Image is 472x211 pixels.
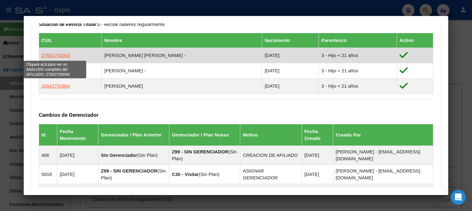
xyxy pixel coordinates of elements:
[201,172,218,177] span: Sin Plan
[42,53,70,58] span: 27502703043
[240,146,302,165] td: CREACION DE AFILIADO
[139,152,156,158] span: Sin Plan
[57,124,98,146] th: Fecha Movimiento
[397,33,433,48] th: Activo
[319,63,397,78] td: 3 - Hijo < 21 años
[172,149,237,161] span: Sin Plan
[98,124,169,146] th: Gerenciador / Plan Anterior
[169,165,240,184] td: ( )
[262,78,319,94] td: [DATE]
[102,78,262,94] td: [PERSON_NAME]
[101,168,157,173] strong: Z99 - SIN GERENCIADOR
[302,184,333,203] td: [DATE]
[39,22,98,27] strong: Situacion de Revista Titular:
[39,22,165,27] span: 0 - Recibe haberes regularmente
[57,184,98,203] td: [DATE]
[172,149,228,154] strong: Z99 - SIN GERENCIADOR
[333,146,433,165] td: [PERSON_NAME] - [EMAIL_ADDRESS][DOMAIN_NAME]
[101,168,166,180] span: Sin Plan
[319,78,397,94] td: 3 - Hijo < 21 años
[39,165,57,184] td: 5818
[333,124,433,146] th: Creado Por
[169,124,240,146] th: Gerenciador / Plan Nuevo
[451,190,466,205] iframe: Intercom live chat
[240,124,302,146] th: Motivo
[39,111,434,118] h3: Cambios de Gerenciador
[39,184,57,203] td: 12106
[262,63,319,78] td: [DATE]
[319,33,397,48] th: Parentesco
[57,146,98,165] td: [DATE]
[262,33,319,48] th: Nacimiento
[169,184,240,203] td: ( )
[98,165,169,184] td: ( )
[333,165,433,184] td: [PERSON_NAME] - [EMAIL_ADDRESS][DOMAIN_NAME]
[169,146,240,165] td: ( )
[240,184,302,203] td: CAMBIO DE GERENCIADORA
[240,165,302,184] td: ASIGNAR GERENCIADOR
[302,124,333,146] th: Fecha Creado
[262,48,319,63] td: [DATE]
[302,165,333,184] td: [DATE]
[333,184,433,203] td: [PERSON_NAME] - [EMAIL_ADDRESS][DOMAIN_NAME]
[101,152,137,158] strong: Sin Gerenciador
[42,68,70,73] span: 27528361752
[172,172,199,177] strong: C30 - Visitar
[98,146,169,165] td: ( )
[98,184,169,203] td: ( )
[102,33,262,48] th: Nombre
[39,146,57,165] td: 466
[39,33,102,48] th: CUIL
[39,124,57,146] th: Id
[302,146,333,165] td: [DATE]
[42,83,70,89] span: 20542750864
[57,165,98,184] td: [DATE]
[319,48,397,63] td: 3 - Hijo < 21 años
[102,48,262,63] td: [PERSON_NAME] [PERSON_NAME] -
[102,63,262,78] td: [PERSON_NAME] -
